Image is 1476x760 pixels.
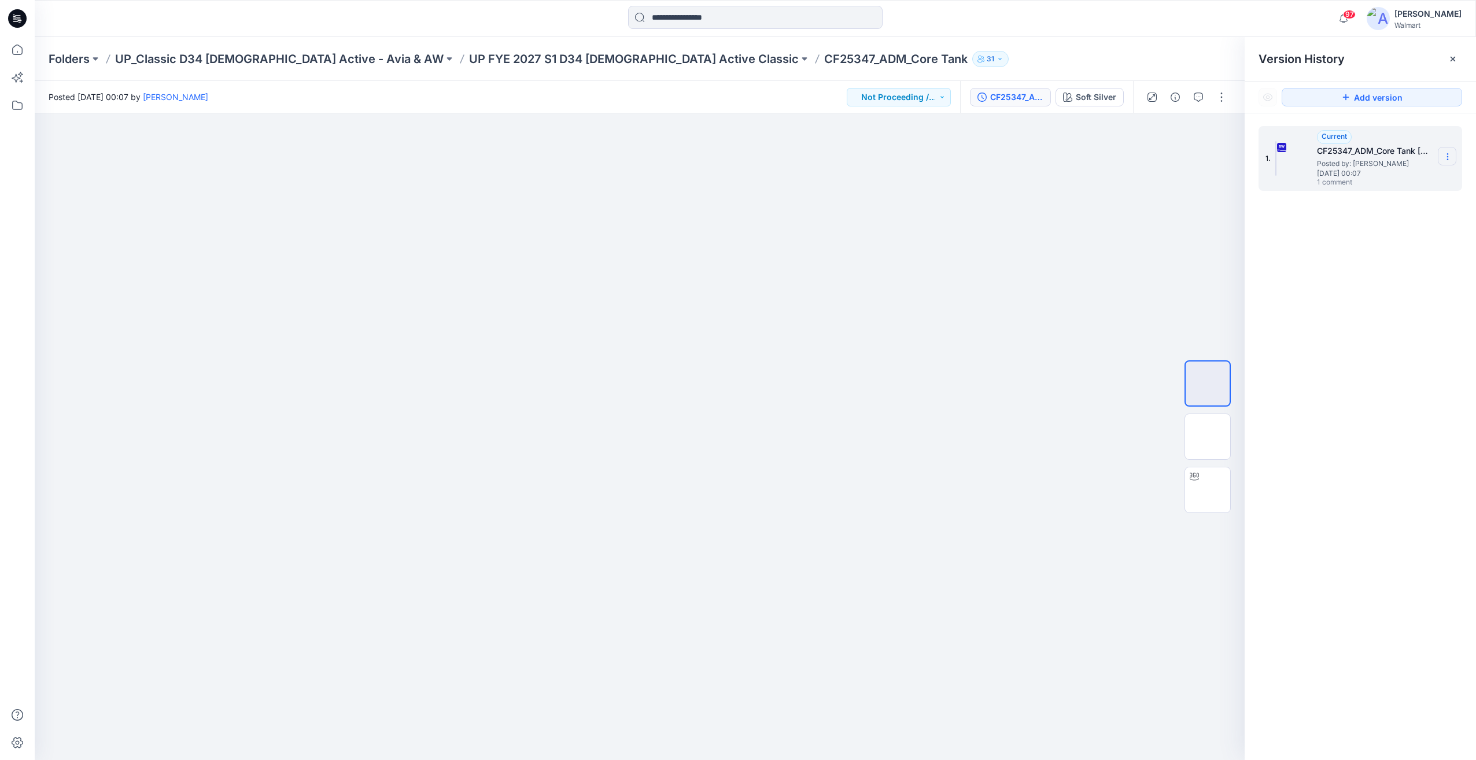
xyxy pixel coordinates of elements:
[1166,88,1185,106] button: Details
[1317,158,1433,169] span: Posted by: Chantal Blommerde
[1448,54,1457,64] button: Close
[1056,88,1124,106] button: Soft Silver
[1394,7,1462,21] div: [PERSON_NAME]
[970,88,1051,106] button: CF25347_ADM_Core Tank [DATE] updated 3D
[1317,178,1398,187] span: 1 comment
[1343,10,1356,19] span: 97
[469,51,799,67] a: UP FYE 2027 S1 D34 [DEMOGRAPHIC_DATA] Active Classic
[1394,21,1462,29] div: Walmart
[1282,88,1462,106] button: Add version
[1367,7,1390,30] img: avatar
[1259,88,1277,106] button: Show Hidden Versions
[1317,169,1433,178] span: [DATE] 00:07
[1322,132,1347,141] span: Current
[987,53,994,65] p: 31
[824,51,968,67] p: CF25347_ADM_Core Tank
[49,51,90,67] a: Folders
[1265,153,1271,164] span: 1.
[49,91,208,103] span: Posted [DATE] 00:07 by
[1275,141,1276,176] img: CF25347_ADM_Core Tank 1MAR25 updated 3D
[115,51,444,67] a: UP_Classic D34 [DEMOGRAPHIC_DATA] Active - Avia & AW
[1076,91,1116,104] div: Soft Silver
[990,91,1043,104] div: CF25347_ADM_Core Tank 1MAR25 updated 3D
[1317,144,1433,158] h5: CF25347_ADM_Core Tank 1MAR25 updated 3D
[1259,52,1345,66] span: Version History
[972,51,1009,67] button: 31
[143,92,208,102] a: [PERSON_NAME]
